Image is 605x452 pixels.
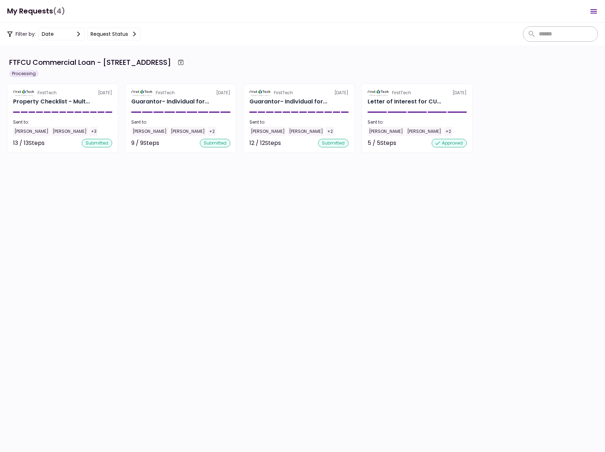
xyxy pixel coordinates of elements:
[39,28,85,40] button: date
[249,90,271,96] img: Partner logo
[432,139,467,147] div: approved
[318,139,348,147] div: submitted
[13,119,112,125] div: Sent to:
[156,90,175,96] div: FirstTech
[82,139,112,147] div: submitted
[249,90,348,96] div: [DATE]
[249,127,286,136] div: [PERSON_NAME]
[249,139,281,147] div: 12 / 12 Steps
[288,127,324,136] div: [PERSON_NAME]
[7,28,140,40] div: Filter by:
[38,90,57,96] div: FirstTech
[131,127,168,136] div: [PERSON_NAME]
[131,119,230,125] div: Sent to:
[9,57,171,68] div: FTFCU Commercial Loan - [STREET_ADDRESS]
[368,90,467,96] div: [DATE]
[200,139,230,147] div: submitted
[444,127,453,136] div: +2
[13,139,45,147] div: 13 / 13 Steps
[131,90,153,96] img: Partner logo
[368,119,467,125] div: Sent to:
[368,97,441,106] div: Letter of Interest for CULLUM & KELLEY PROPERTY HOLDINGS, LLC 513 E Caney Street Wharton TX
[53,4,65,18] span: (4)
[90,127,98,136] div: +3
[274,90,293,96] div: FirstTech
[51,127,88,136] div: [PERSON_NAME]
[249,97,327,106] div: Guarantor- Individual for CULLUM & KELLEY PROPERTY HOLDINGS, LLC Reginald Kelley
[406,127,443,136] div: [PERSON_NAME]
[42,30,54,38] div: date
[585,3,602,20] button: Open menu
[368,139,396,147] div: 5 / 5 Steps
[13,90,35,96] img: Partner logo
[169,127,206,136] div: [PERSON_NAME]
[368,90,389,96] img: Partner logo
[131,90,230,96] div: [DATE]
[131,97,209,106] div: Guarantor- Individual for CULLUM & KELLEY PROPERTY HOLDINGS, LLC Keith Cullum
[392,90,411,96] div: FirstTech
[368,127,404,136] div: [PERSON_NAME]
[13,97,90,106] div: Property Checklist - Multi-Family for CULLUM & KELLEY PROPERTY HOLDINGS, LLC 513 E Caney Street
[87,28,140,40] button: Request status
[13,127,50,136] div: [PERSON_NAME]
[13,90,112,96] div: [DATE]
[9,70,39,77] div: Processing
[326,127,334,136] div: +2
[249,119,348,125] div: Sent to:
[208,127,216,136] div: +2
[131,139,159,147] div: 9 / 9 Steps
[174,56,187,69] button: Archive workflow
[7,4,65,18] h1: My Requests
